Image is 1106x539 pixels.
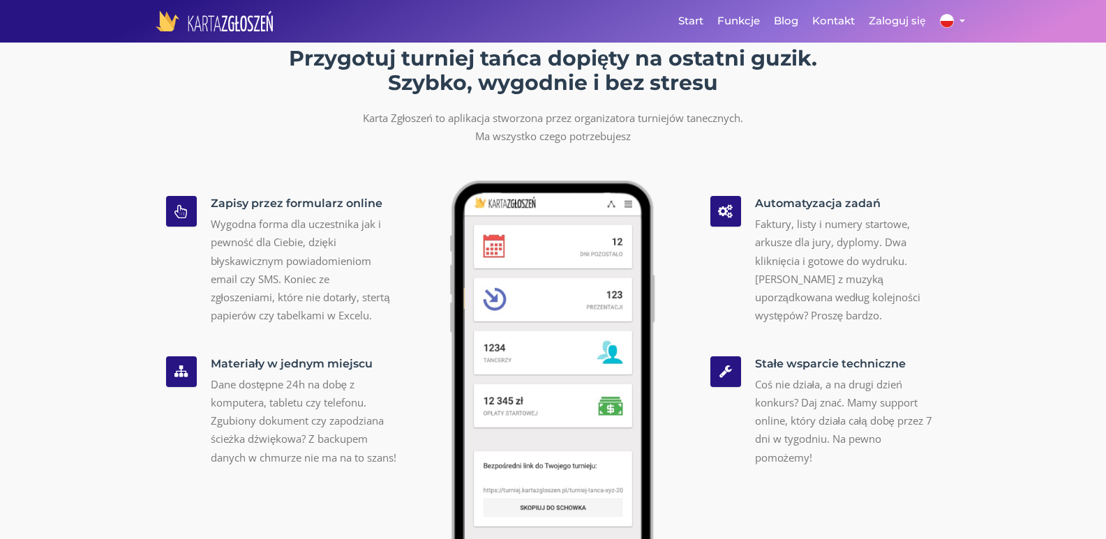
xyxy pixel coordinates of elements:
h5: Materiały w jednym miejscu [211,356,396,372]
p: Wygodna forma dla uczestnika jak i pewność dla Ciebie, dzięki błyskawicznym powiadomieniom email ... [211,215,396,325]
img: logo [156,10,274,31]
p: Faktury, listy i numery startowe, arkusze dla jury, dyplomy. Dwa kliknięcia i gotowe do wydruku. ... [755,215,941,325]
h3: Przygotuj turniej tańca dopięty na ostatni guzik. Szybko, wygodnie i bez stresu [156,46,951,95]
p: Karta Zgłoszeń to aplikacja stworzona przez organizatora turniejów tanecznych. Ma wszystko czego ... [327,109,780,146]
p: Dane dostępne 24h na dobę z komputera, tabletu czy telefonu. Zgubiony dokument czy zapodziana ści... [211,375,396,466]
h5: Zapisy przez formularz online [211,196,396,211]
h5: Stałe wsparcie techniczne [755,356,941,372]
p: Coś nie działa, a na drugi dzień konkurs? Daj znać. Mamy support online, który działa całą dobę p... [755,375,941,466]
img: language pl [940,14,954,28]
h5: Automatyzacja zadań [755,196,941,211]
